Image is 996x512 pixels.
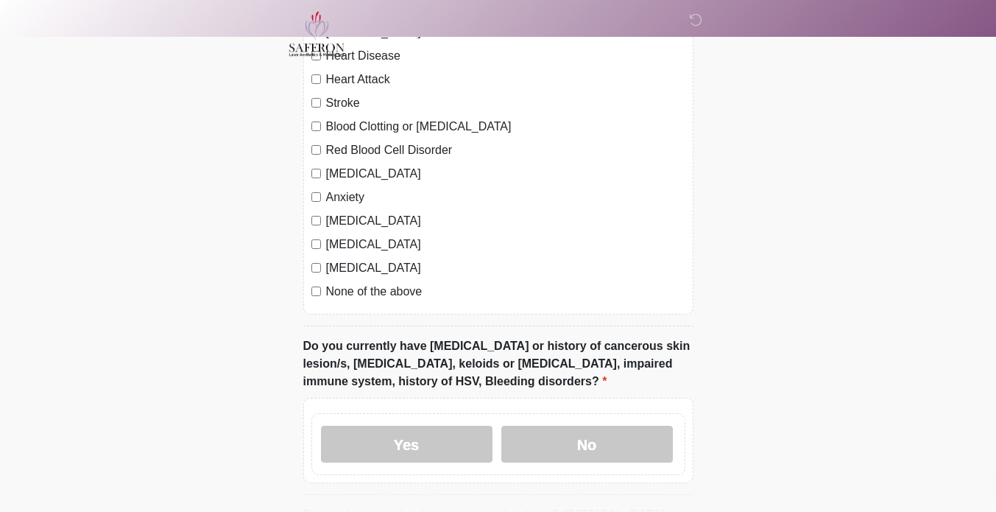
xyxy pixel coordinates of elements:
input: Stroke [311,98,321,108]
label: Stroke [326,94,685,112]
input: Blood Clotting or [MEDICAL_DATA] [311,122,321,131]
label: Heart Attack [326,71,685,88]
label: Blood Clotting or [MEDICAL_DATA] [326,118,685,136]
input: Heart Attack [311,74,321,84]
input: None of the above [311,287,321,296]
label: Yes [321,426,492,463]
input: [MEDICAL_DATA] [311,169,321,178]
input: Anxiety [311,192,321,202]
label: [MEDICAL_DATA] [326,212,685,230]
label: Anxiety [326,189,685,206]
label: Do you currently have [MEDICAL_DATA] or history of cancerous skin lesion/s, [MEDICAL_DATA], keloi... [303,337,693,390]
label: [MEDICAL_DATA] [326,259,685,277]
input: Red Blood Cell Disorder [311,145,321,155]
label: None of the above [326,283,685,301]
input: [MEDICAL_DATA] [311,216,321,225]
img: Saffron Laser Aesthetics and Medical Spa Logo [289,11,346,57]
label: No [501,426,673,463]
label: [MEDICAL_DATA] [326,165,685,183]
input: [MEDICAL_DATA] [311,239,321,249]
label: Red Blood Cell Disorder [326,141,685,159]
input: [MEDICAL_DATA] [311,263,321,273]
label: [MEDICAL_DATA] [326,236,685,253]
